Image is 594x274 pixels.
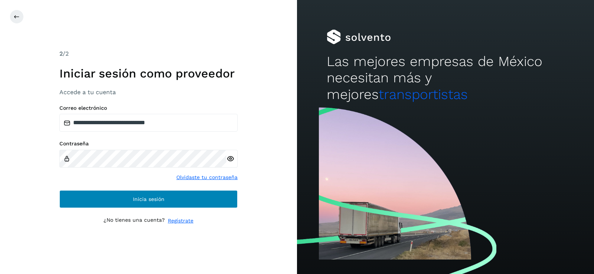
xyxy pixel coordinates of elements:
[59,49,238,58] div: /2
[327,53,564,103] h2: Las mejores empresas de México necesitan más y mejores
[59,66,238,80] h1: Iniciar sesión como proveedor
[104,217,165,225] p: ¿No tienes una cuenta?
[59,50,63,57] span: 2
[176,174,238,181] a: Olvidaste tu contraseña
[168,217,193,225] a: Regístrate
[133,197,164,202] span: Inicia sesión
[379,86,468,102] span: transportistas
[59,105,238,111] label: Correo electrónico
[59,141,238,147] label: Contraseña
[59,89,238,96] h3: Accede a tu cuenta
[59,190,238,208] button: Inicia sesión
